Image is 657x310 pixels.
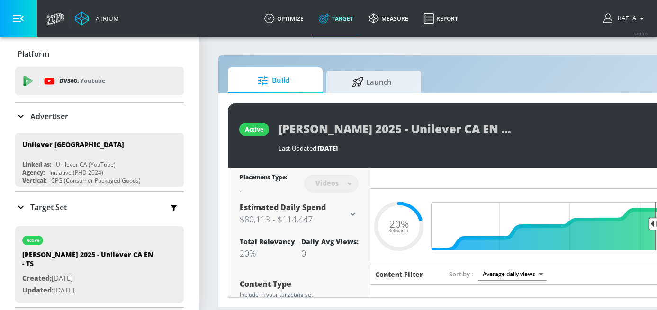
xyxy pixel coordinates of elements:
[240,173,287,183] div: Placement Type:
[478,267,547,280] div: Average daily views
[49,168,103,177] div: Initiative (PHD 2024)
[240,213,347,226] h3: $80,113 - $114,447
[15,67,184,95] div: DV360: Youtube
[240,202,326,213] span: Estimated Daily Spend
[30,111,68,122] p: Advertiser
[15,226,184,303] div: active[PERSON_NAME] 2025 - Unilever CA EN - TSCreated:[DATE]Updated:[DATE]
[22,250,155,273] div: [PERSON_NAME] 2025 - Unilever CA EN - TS
[15,133,184,187] div: Unilever [GEOGRAPHIC_DATA]Linked as:Unilever CA (YouTube)Agency:Initiative (PHD 2024)Vertical:CPG...
[56,160,116,168] div: Unilever CA (YouTube)
[15,41,184,67] div: Platform
[449,270,473,278] span: Sort by
[311,179,343,187] div: Videos
[301,248,359,259] div: 0
[80,76,105,86] p: Youtube
[59,76,105,86] p: DV360:
[318,144,338,152] span: [DATE]
[22,274,52,283] span: Created:
[361,1,416,35] a: measure
[388,229,409,233] span: Relevance
[245,125,263,133] div: active
[30,202,67,213] p: Target Set
[22,168,45,177] div: Agency:
[375,270,423,279] h6: Content Filter
[240,202,359,226] div: Estimated Daily Spend$80,113 - $114,447
[22,160,51,168] div: Linked as:
[15,192,184,223] div: Target Set
[22,285,54,294] span: Updated:
[240,292,359,298] div: Include in your targeting set
[603,13,648,24] button: Kaela
[92,14,119,23] div: Atrium
[240,237,295,246] div: Total Relevancy
[237,69,309,92] span: Build
[75,11,119,26] a: Atrium
[22,284,155,296] p: [DATE]
[51,177,141,185] div: CPG (Consumer Packaged Goods)
[301,237,359,246] div: Daily Avg Views:
[15,103,184,130] div: Advertiser
[257,1,311,35] a: optimize
[311,1,361,35] a: Target
[22,177,46,185] div: Vertical:
[22,273,155,284] p: [DATE]
[634,31,648,36] span: v 4.19.0
[240,248,295,259] div: 20%
[614,15,636,22] span: login as: kaela.richards@zefr.com
[240,280,359,288] div: Content Type
[389,219,409,229] span: 20%
[27,238,39,243] div: active
[22,140,124,149] div: Unilever [GEOGRAPHIC_DATA]
[416,1,466,35] a: Report
[336,71,408,93] span: Launch
[18,49,49,59] p: Platform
